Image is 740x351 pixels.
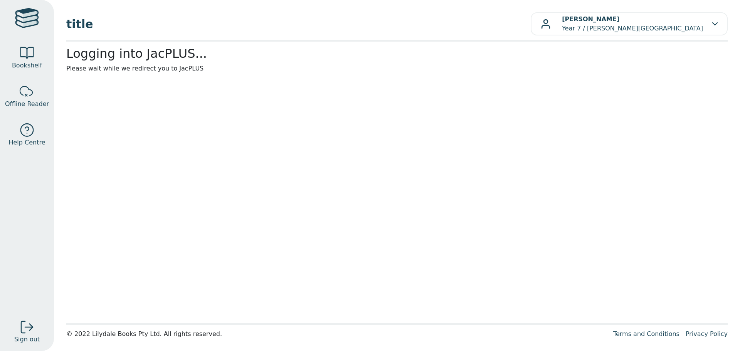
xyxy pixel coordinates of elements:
span: title [66,15,531,33]
span: Help Centre [8,138,45,147]
div: © 2022 Lilydale Books Pty Ltd. All rights reserved. [66,329,607,339]
p: Year 7 / [PERSON_NAME][GEOGRAPHIC_DATA] [562,15,703,33]
a: Privacy Policy [686,330,728,338]
b: [PERSON_NAME] [562,15,619,23]
span: Bookshelf [12,61,42,70]
span: Sign out [14,335,40,344]
h2: Logging into JacPLUS... [66,46,728,61]
p: Please wait while we redirect you to JacPLUS [66,64,728,73]
span: Offline Reader [5,99,49,109]
button: [PERSON_NAME]Year 7 / [PERSON_NAME][GEOGRAPHIC_DATA] [531,12,728,35]
a: Terms and Conditions [613,330,679,338]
